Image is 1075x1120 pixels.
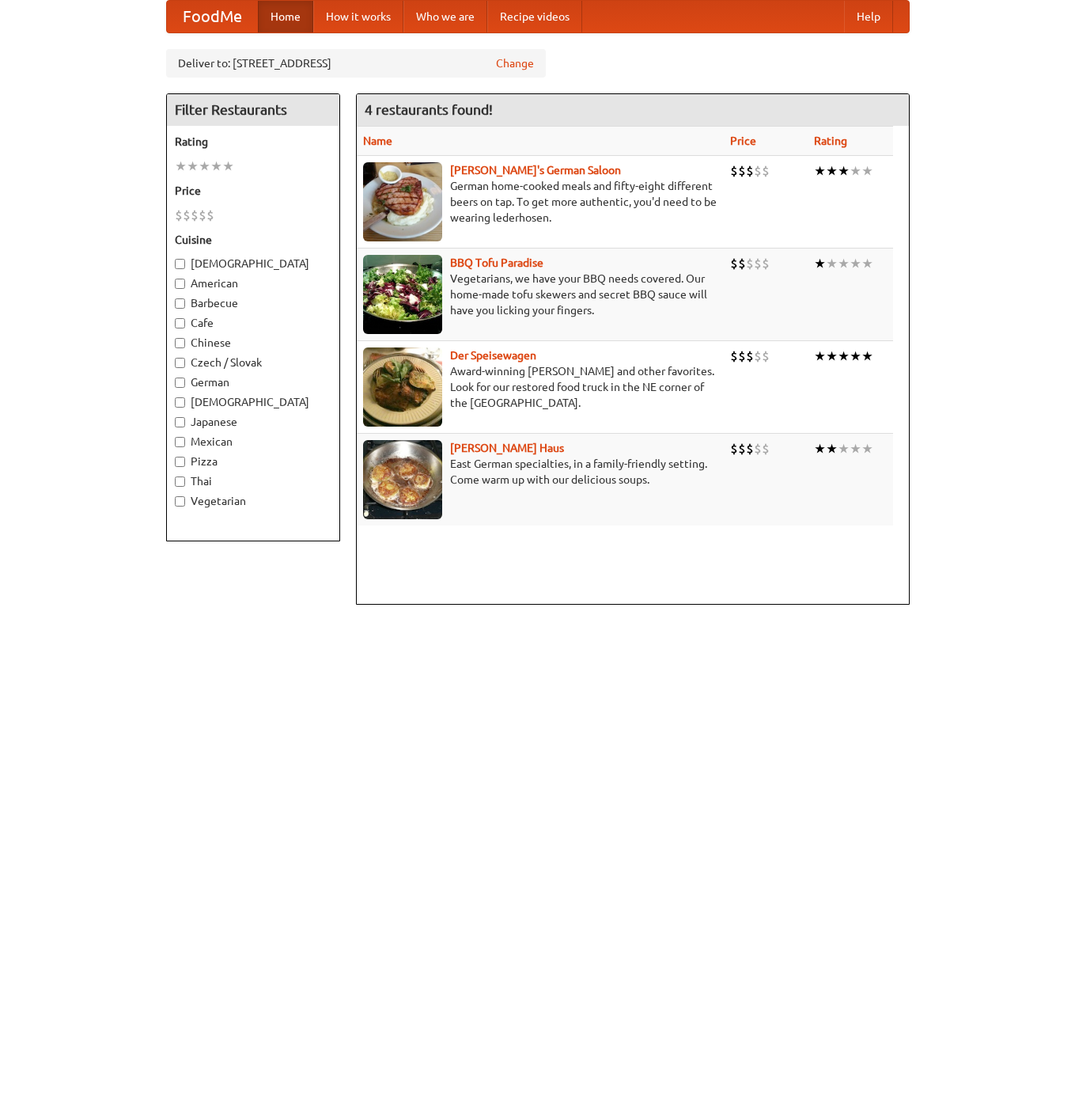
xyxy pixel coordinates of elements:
[175,232,331,248] h5: Cuisine
[175,183,331,199] h5: Price
[175,378,185,388] input: German
[175,355,331,370] label: Czech / Slovak
[738,440,746,457] li: $
[183,207,191,224] li: $
[850,440,861,457] li: ★
[175,493,331,509] label: Vegetarian
[814,135,847,147] a: Rating
[746,255,754,272] li: $
[175,295,331,311] label: Barbecue
[762,255,770,272] li: $
[191,207,199,224] li: $
[175,358,185,368] input: Czech / Slovak
[838,440,850,457] li: ★
[175,454,331,469] label: Pizza
[175,414,331,430] label: Japanese
[730,440,738,457] li: $
[850,255,861,272] li: ★
[814,440,826,457] li: ★
[738,255,746,272] li: $
[167,94,339,126] h4: Filter Restaurants
[826,440,838,457] li: ★
[487,1,582,32] a: Recipe videos
[175,434,331,450] label: Mexican
[175,275,331,291] label: American
[175,338,185,348] input: Chinese
[175,318,185,328] input: Cafe
[210,158,222,175] li: ★
[861,255,873,272] li: ★
[363,135,392,147] a: Name
[403,1,487,32] a: Who we are
[175,496,185,507] input: Vegetarian
[746,347,754,365] li: $
[175,134,331,150] h5: Rating
[187,158,199,175] li: ★
[496,55,534,71] a: Change
[365,102,493,117] ng-pluralize: 4 restaurants found!
[738,162,746,180] li: $
[175,397,185,408] input: [DEMOGRAPHIC_DATA]
[363,255,442,334] img: tofuparadise.jpg
[844,1,893,32] a: Help
[258,1,313,32] a: Home
[199,158,210,175] li: ★
[730,162,738,180] li: $
[175,417,185,427] input: Japanese
[175,298,185,309] input: Barbecue
[754,347,762,365] li: $
[730,255,738,272] li: $
[175,315,331,331] label: Cafe
[363,440,442,519] img: kohlhaus.jpg
[175,374,331,390] label: German
[175,158,187,175] li: ★
[838,162,850,180] li: ★
[206,207,214,224] li: $
[814,347,826,365] li: ★
[826,347,838,365] li: ★
[746,440,754,457] li: $
[166,49,546,78] div: Deliver to: [STREET_ADDRESS]
[730,347,738,365] li: $
[175,279,185,289] input: American
[363,162,442,241] img: esthers.jpg
[313,1,403,32] a: How it works
[175,473,331,489] label: Thai
[850,162,861,180] li: ★
[175,335,331,351] label: Chinese
[746,162,754,180] li: $
[450,256,543,269] a: BBQ Tofu Paradise
[450,164,621,177] a: [PERSON_NAME]'s German Saloon
[363,456,717,488] p: East German specialties, in a family-friendly setting. Come warm up with our delicious soups.
[363,363,717,411] p: Award-winning [PERSON_NAME] and other favorites. Look for our restored food truck in the NE corne...
[363,178,717,226] p: German home-cooked meals and fifty-eight different beers on tap. To get more authentic, you'd nee...
[199,207,206,224] li: $
[762,162,770,180] li: $
[167,1,258,32] a: FoodMe
[861,162,873,180] li: ★
[754,255,762,272] li: $
[738,347,746,365] li: $
[175,394,331,410] label: [DEMOGRAPHIC_DATA]
[363,271,717,318] p: Vegetarians, we have your BBQ needs covered. Our home-made tofu skewers and secret BBQ sauce will...
[175,457,185,467] input: Pizza
[450,349,536,362] a: Der Speisewagen
[222,158,234,175] li: ★
[175,207,183,224] li: $
[175,437,185,447] input: Mexican
[730,135,756,147] a: Price
[754,162,762,180] li: $
[814,255,826,272] li: ★
[850,347,861,365] li: ★
[814,162,826,180] li: ★
[762,347,770,365] li: $
[363,347,442,427] img: speisewagen.jpg
[762,440,770,457] li: $
[826,255,838,272] li: ★
[861,347,873,365] li: ★
[754,440,762,457] li: $
[450,442,564,454] a: [PERSON_NAME] Haus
